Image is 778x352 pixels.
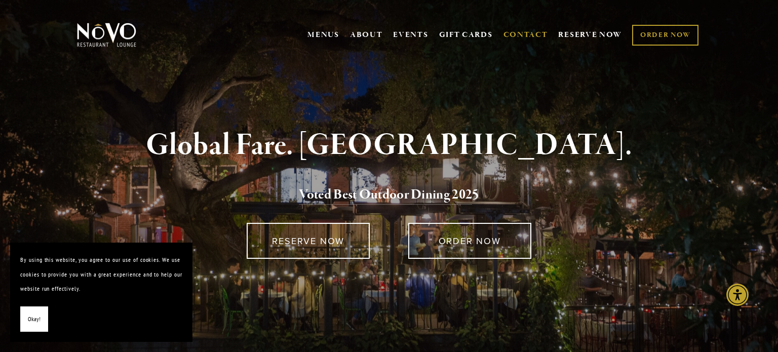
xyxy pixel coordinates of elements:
a: CONTACT [503,25,548,45]
a: MENUS [307,30,339,40]
a: RESERVE NOW [558,25,622,45]
span: Okay! [28,312,41,327]
div: Accessibility Menu [726,284,749,306]
a: RESERVE NOW [247,223,370,259]
a: EVENTS [393,30,428,40]
a: ABOUT [350,30,383,40]
h2: 5 [94,184,684,206]
a: GIFT CARDS [439,25,493,45]
img: Novo Restaurant &amp; Lounge [75,22,138,48]
p: By using this website, you agree to our use of cookies. We use cookies to provide you with a grea... [20,253,182,296]
a: ORDER NOW [408,223,531,259]
button: Okay! [20,306,48,332]
a: Voted Best Outdoor Dining 202 [299,186,472,205]
strong: Global Fare. [GEOGRAPHIC_DATA]. [146,126,632,165]
section: Cookie banner [10,243,192,342]
a: ORDER NOW [632,25,698,46]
